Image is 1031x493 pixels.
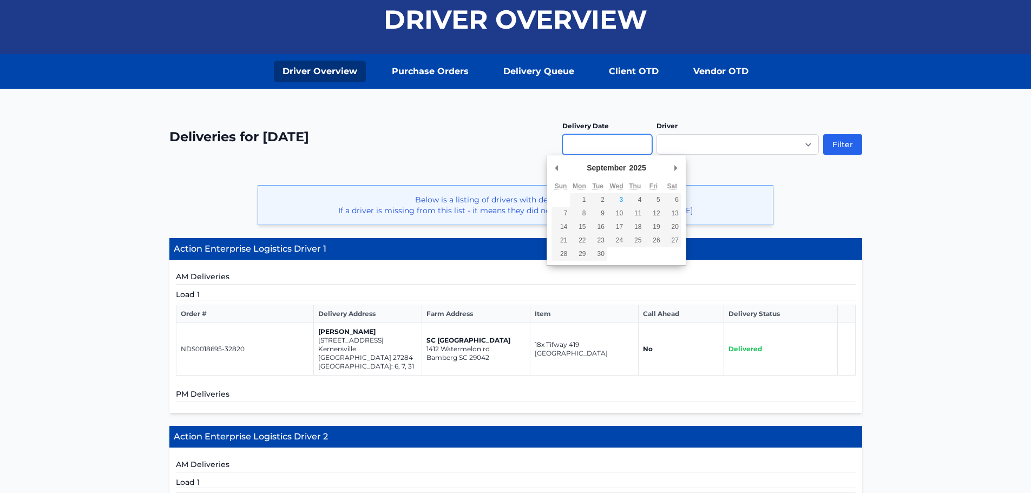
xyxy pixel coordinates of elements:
[176,477,856,488] h5: Load 1
[589,234,607,247] button: 23
[663,220,681,234] button: 20
[609,182,623,190] abbr: Wednesday
[562,122,609,130] label: Delivery Date
[589,220,607,234] button: 16
[667,182,677,190] abbr: Saturday
[570,207,588,220] button: 8
[318,327,417,336] p: [PERSON_NAME]
[551,220,570,234] button: 14
[724,305,838,323] th: Delivery Status
[318,362,417,371] p: [GEOGRAPHIC_DATA]: 6, 7, 31
[570,220,588,234] button: 15
[607,234,626,247] button: 24
[644,193,662,207] button: 5
[318,345,417,362] p: Kernersville [GEOGRAPHIC_DATA] 27284
[663,193,681,207] button: 6
[426,336,526,345] p: SC [GEOGRAPHIC_DATA]
[585,160,627,176] div: September
[551,207,570,220] button: 7
[384,6,647,32] h1: Driver Overview
[426,345,526,353] p: 1412 Watermelon rd
[663,234,681,247] button: 27
[530,323,638,376] td: 18x Tifway 419 [GEOGRAPHIC_DATA]
[318,336,417,345] p: [STREET_ADDRESS]
[176,271,856,285] h5: AM Deliveries
[607,207,626,220] button: 10
[169,238,862,260] h4: Action Enterprise Logistics Driver 1
[562,134,652,155] input: Use the arrow keys to pick a date
[555,182,567,190] abbr: Sunday
[728,345,762,353] span: Delivered
[426,353,526,362] p: Bamberg SC 29042
[570,234,588,247] button: 22
[628,160,648,176] div: 2025
[169,128,309,146] h2: Deliveries for [DATE]
[671,160,681,176] button: Next Month
[626,234,644,247] button: 25
[176,305,313,323] th: Order #
[169,426,862,448] h4: Action Enterprise Logistics Driver 2
[644,220,662,234] button: 19
[176,289,856,300] h5: Load 1
[607,193,626,207] button: 3
[656,122,678,130] label: Driver
[573,182,586,190] abbr: Monday
[274,61,366,82] a: Driver Overview
[626,207,644,220] button: 11
[589,207,607,220] button: 9
[823,134,862,155] button: Filter
[551,247,570,261] button: 28
[638,305,724,323] th: Call Ahead
[551,234,570,247] button: 21
[644,234,662,247] button: 26
[383,61,477,82] a: Purchase Orders
[313,305,422,323] th: Delivery Address
[626,193,644,207] button: 4
[644,207,662,220] button: 12
[176,459,856,472] h5: AM Deliveries
[592,182,603,190] abbr: Tuesday
[600,61,667,82] a: Client OTD
[629,182,641,190] abbr: Thursday
[422,305,530,323] th: Farm Address
[589,247,607,261] button: 30
[589,193,607,207] button: 2
[181,345,309,353] p: NDS0018695-32820
[643,345,653,353] strong: No
[685,61,757,82] a: Vendor OTD
[495,61,583,82] a: Delivery Queue
[649,182,658,190] abbr: Friday
[570,193,588,207] button: 1
[607,220,626,234] button: 17
[176,389,856,402] h5: PM Deliveries
[663,207,681,220] button: 13
[267,194,764,216] p: Below is a listing of drivers with deliveries for [DATE]. If a driver is missing from this list -...
[570,247,588,261] button: 29
[530,305,638,323] th: Item
[551,160,562,176] button: Previous Month
[626,220,644,234] button: 18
